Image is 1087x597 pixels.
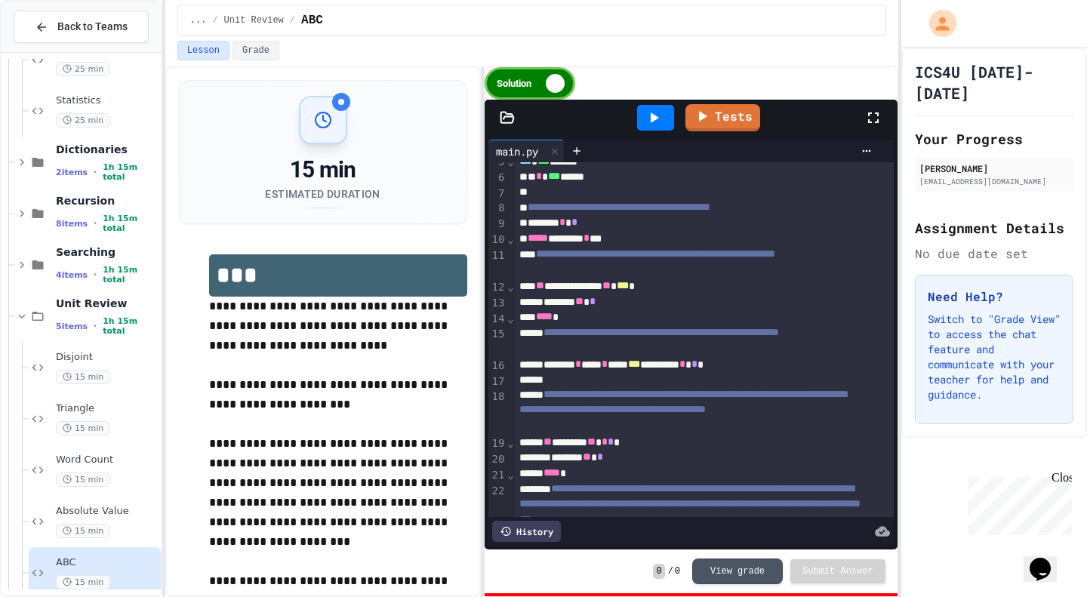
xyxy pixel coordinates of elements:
div: 13 [488,296,507,312]
span: • [94,269,97,281]
span: / [290,14,295,26]
span: Statistics [56,94,158,107]
div: 15 [488,327,507,359]
span: Unit Review [56,297,158,310]
div: Chat with us now!Close [6,6,104,96]
div: No due date set [915,245,1073,263]
iframe: chat widget [962,471,1072,535]
span: 5 items [56,322,88,331]
span: • [94,217,97,229]
div: 9 [488,217,507,232]
span: Searching [56,245,158,259]
div: 19 [488,436,507,452]
span: / [212,14,217,26]
span: Submit Answer [802,565,873,577]
span: Fold line [507,281,514,293]
div: [EMAIL_ADDRESS][DOMAIN_NAME] [919,176,1069,187]
span: 15 min [56,472,110,487]
div: My Account [913,6,960,41]
span: 15 min [56,421,110,435]
div: 5 [488,155,507,171]
span: 15 min [56,524,110,538]
button: Submit Answer [790,559,885,583]
iframe: chat widget [1024,537,1072,582]
div: main.py [488,143,546,159]
span: 25 min [56,113,110,128]
span: Absolute Value [56,505,158,518]
div: 15 min [265,156,380,183]
span: 0 [653,564,664,579]
span: Word Count [56,454,158,466]
p: Switch to "Grade View" to access the chat feature and communicate with your teacher for help and ... [928,312,1061,402]
span: 0 [675,565,680,577]
button: Lesson [177,41,229,60]
span: Triangle [56,402,158,415]
span: Back to Teams [57,19,128,35]
span: 2 items [56,168,88,177]
button: Grade [232,41,279,60]
span: 1h 15m total [103,162,158,182]
h3: Need Help? [928,288,1061,306]
h1: ICS4U [DATE]-[DATE] [915,61,1073,103]
div: 20 [488,452,507,468]
span: • [94,166,97,178]
span: Fold line [507,469,514,481]
button: Back to Teams [14,11,149,43]
button: View grade [692,559,783,584]
div: 12 [488,280,507,296]
div: 14 [488,312,507,328]
span: Disjoint [56,351,158,364]
div: History [492,521,561,542]
span: • [94,320,97,332]
span: Fold line [507,312,514,325]
div: 8 [488,201,507,217]
span: ABC [301,11,323,29]
span: / [668,565,673,577]
h2: Assignment Details [915,217,1073,238]
span: 1h 15m total [103,214,158,233]
div: 16 [488,359,507,374]
div: 21 [488,468,507,484]
span: ABC [56,556,158,569]
div: 18 [488,389,507,437]
div: 10 [488,232,507,248]
span: Unit Review [224,14,284,26]
div: main.py [488,140,565,162]
span: Fold line [507,155,514,168]
span: 15 min [56,370,110,384]
span: ... [190,14,207,26]
div: [PERSON_NAME] [919,162,1069,175]
div: Estimated Duration [265,186,380,202]
div: 17 [488,374,507,389]
span: Dictionaries [56,143,158,156]
span: Fold line [507,233,514,245]
span: Fold line [507,437,514,449]
span: 4 items [56,270,88,280]
span: 8 items [56,219,88,229]
div: 11 [488,248,507,280]
span: Recursion [56,194,158,208]
h2: Your Progress [915,128,1073,149]
span: 1h 15m total [103,316,158,336]
span: 1h 15m total [103,265,158,285]
a: Tests [685,104,760,131]
span: 15 min [56,575,110,589]
div: 22 [488,484,507,546]
div: 6 [488,171,507,186]
span: 25 min [56,62,110,76]
div: 7 [488,186,507,202]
